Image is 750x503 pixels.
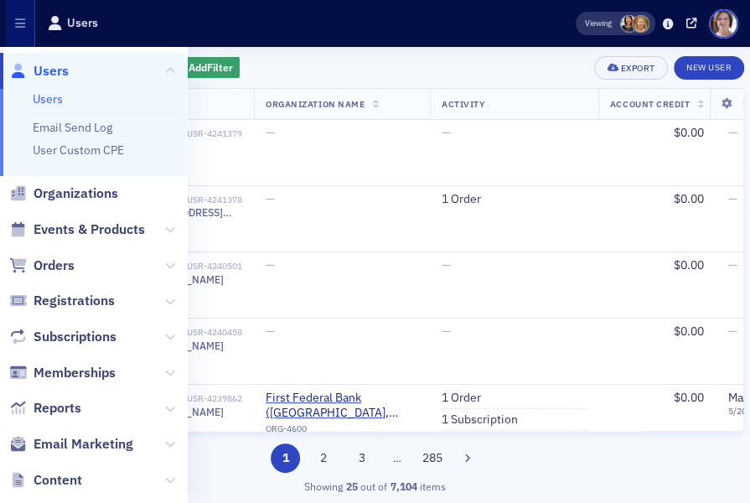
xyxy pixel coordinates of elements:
[67,15,98,31] h1: Users
[728,125,737,140] span: —
[9,435,133,454] a: Email Marketing
[9,328,116,346] a: Subscriptions
[620,15,638,33] span: Noma Burge
[728,257,737,272] span: —
[34,364,116,382] span: Memberships
[9,399,81,417] a: Reports
[266,423,418,440] div: ORG-4600
[9,184,118,203] a: Organizations
[189,60,233,75] span: Add Filter
[34,220,145,239] span: Events & Products
[442,324,451,339] span: —
[610,98,690,110] span: Account Credit
[347,443,376,473] button: 3
[675,125,705,140] span: $0.00
[675,191,705,206] span: $0.00
[675,324,705,339] span: $0.00
[34,435,133,454] span: Email Marketing
[9,62,69,80] a: Users
[34,292,115,310] span: Registrations
[442,192,481,207] a: 1 Order
[34,62,69,80] span: Users
[33,143,124,158] a: User Custom CPE
[442,391,481,406] a: 1 Order
[9,257,75,275] a: Orders
[34,328,116,346] span: Subscriptions
[728,191,737,206] span: —
[387,479,420,494] strong: 7,104
[9,292,115,310] a: Registrations
[33,120,112,135] a: Email Send Log
[271,443,300,473] button: 1
[150,194,242,205] div: USR-4241378
[9,364,116,382] a: Memberships
[632,15,649,33] span: Ellen Vaughn
[442,125,451,140] span: —
[442,257,451,272] span: —
[34,399,81,417] span: Reports
[343,479,360,494] strong: 25
[675,257,705,272] span: $0.00
[594,56,667,80] button: Export
[585,18,612,29] span: Viewing
[266,391,418,420] a: First Federal Bank ([GEOGRAPHIC_DATA], [GEOGRAPHIC_DATA])
[266,391,418,420] span: First Federal Bank (Tuscaloosa, AL)
[150,393,242,404] div: USR-4239862
[385,450,409,465] span: …
[675,390,705,405] span: $0.00
[266,257,275,272] span: —
[728,324,737,339] span: —
[172,57,241,78] button: AddFilter
[266,191,275,206] span: —
[442,98,485,110] span: Activity
[621,64,655,73] div: Export
[309,443,339,473] button: 2
[34,471,82,490] span: Content
[33,91,63,106] a: Users
[442,412,518,428] a: 1 Subscription
[266,98,365,110] span: Organization Name
[674,56,744,80] a: New User
[6,479,744,494] div: Showing out of items
[417,443,447,473] button: 285
[9,471,82,490] a: Content
[266,125,275,140] span: —
[9,220,145,239] a: Events & Products
[34,257,75,275] span: Orders
[709,9,738,39] span: Profile
[266,324,275,339] span: —
[34,184,118,203] span: Organizations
